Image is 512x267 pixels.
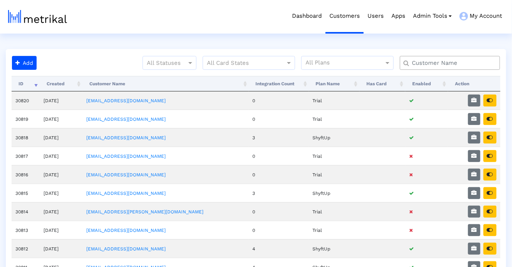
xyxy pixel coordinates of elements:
td: ShyftUp [309,128,360,147]
td: 30814 [12,202,40,221]
td: [DATE] [40,202,82,221]
td: Trial [309,165,360,184]
td: 3 [249,128,309,147]
th: Integration Count: activate to sort column ascending [249,76,309,91]
td: 0 [249,110,309,128]
td: [DATE] [40,221,82,239]
td: 30817 [12,147,40,165]
a: [EMAIL_ADDRESS][DOMAIN_NAME] [86,228,166,233]
td: 30812 [12,239,40,258]
td: 3 [249,184,309,202]
td: Trial [309,221,360,239]
td: [DATE] [40,184,82,202]
td: Trial [309,202,360,221]
td: Trial [309,91,360,110]
td: [DATE] [40,239,82,258]
td: [DATE] [40,91,82,110]
td: 0 [249,165,309,184]
td: ShyftUp [309,184,360,202]
td: ShyftUp [309,239,360,258]
td: 4 [249,239,309,258]
td: 0 [249,147,309,165]
td: 30816 [12,165,40,184]
td: 30819 [12,110,40,128]
img: metrical-logo-light.png [8,10,67,23]
input: Customer Name [406,59,497,67]
a: [EMAIL_ADDRESS][PERSON_NAME][DOMAIN_NAME] [86,209,203,215]
a: [EMAIL_ADDRESS][DOMAIN_NAME] [86,172,166,177]
td: 0 [249,202,309,221]
th: ID: activate to sort column ascending [12,76,40,91]
td: 30820 [12,91,40,110]
input: All Card States [207,58,277,68]
a: [EMAIL_ADDRESS][DOMAIN_NAME] [86,246,166,252]
td: 30815 [12,184,40,202]
td: 0 [249,221,309,239]
th: Has Card: activate to sort column ascending [359,76,405,91]
td: [DATE] [40,147,82,165]
a: [EMAIL_ADDRESS][DOMAIN_NAME] [86,191,166,196]
td: [DATE] [40,128,82,147]
img: my-account-menu-icon.png [460,12,468,20]
a: [EMAIL_ADDRESS][DOMAIN_NAME] [86,154,166,159]
td: Trial [309,110,360,128]
a: [EMAIL_ADDRESS][DOMAIN_NAME] [86,98,166,103]
td: Trial [309,147,360,165]
a: [EMAIL_ADDRESS][DOMAIN_NAME] [86,135,166,140]
th: Action [448,76,500,91]
input: All Plans [306,58,385,68]
td: 0 [249,91,309,110]
a: [EMAIL_ADDRESS][DOMAIN_NAME] [86,117,166,122]
td: 30818 [12,128,40,147]
td: 30813 [12,221,40,239]
td: [DATE] [40,165,82,184]
td: [DATE] [40,110,82,128]
th: Plan Name: activate to sort column ascending [309,76,360,91]
th: Customer Name: activate to sort column ascending [82,76,249,91]
th: Created: activate to sort column ascending [40,76,82,91]
th: Enabled: activate to sort column ascending [405,76,448,91]
button: Add [12,56,37,70]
